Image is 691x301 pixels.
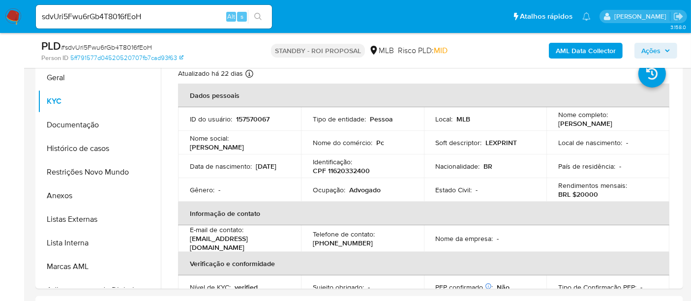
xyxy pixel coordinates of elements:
[38,66,161,90] button: Geral
[313,157,352,166] p: Identificação :
[190,225,243,234] p: E-mail de contato :
[549,43,623,59] button: AML Data Collector
[190,283,231,292] p: Nível de KYC :
[190,234,285,252] p: [EMAIL_ADDRESS][DOMAIN_NAME]
[619,162,621,171] p: -
[670,23,686,31] span: 3.158.0
[370,115,393,123] p: Pessoa
[236,115,270,123] p: 157570067
[313,166,370,175] p: CPF 11620332400
[634,43,677,59] button: Ações
[558,162,615,171] p: País de residência :
[436,115,453,123] p: Local :
[190,185,214,194] p: Gênero :
[376,138,384,147] p: Pc
[61,42,152,52] span: # sdvUri5Fwu6rGb4T8016fEoH
[558,119,612,128] p: [PERSON_NAME]
[178,202,669,225] th: Informação de contato
[313,115,366,123] p: Tipo de entidade :
[41,38,61,54] b: PLD
[556,43,616,59] b: AML Data Collector
[38,90,161,113] button: KYC
[484,162,493,171] p: BR
[673,11,684,22] a: Sair
[41,54,68,62] b: Person ID
[486,138,517,147] p: LEXPRINT
[190,162,252,171] p: Data de nascimento :
[436,185,472,194] p: Estado Civil :
[558,190,598,199] p: BRL $20000
[313,230,375,239] p: Telefone de contato :
[497,234,499,243] p: -
[640,283,642,292] p: -
[520,11,572,22] span: Atalhos rápidos
[436,234,493,243] p: Nome da empresa :
[582,12,591,21] a: Notificações
[38,137,161,160] button: Histórico de casos
[240,12,243,21] span: s
[313,185,345,194] p: Ocupação :
[313,138,372,147] p: Nome do comércio :
[36,10,272,23] input: Pesquise usuários ou casos...
[626,138,628,147] p: -
[436,138,482,147] p: Soft descriptor :
[271,44,365,58] p: STANDBY - ROI PROPOSAL
[398,45,448,56] span: Risco PLD:
[497,283,510,292] p: Não
[436,162,480,171] p: Nacionalidade :
[614,12,670,21] p: erico.trevizan@mercadopago.com.br
[248,10,268,24] button: search-icon
[178,84,669,107] th: Dados pessoais
[558,110,608,119] p: Nome completo :
[218,185,220,194] p: -
[178,252,669,275] th: Verificação e conformidade
[434,45,448,56] span: MID
[70,54,183,62] a: 5ff791577d04520520707fb7cad93f63
[235,283,258,292] p: verified
[38,160,161,184] button: Restrições Novo Mundo
[476,185,478,194] p: -
[190,143,244,151] p: [PERSON_NAME]
[641,43,661,59] span: Ações
[558,283,636,292] p: Tipo de Confirmação PEP :
[178,69,243,78] p: Atualizado há 22 dias
[368,283,370,292] p: -
[349,185,381,194] p: Advogado
[227,12,235,21] span: Alt
[38,255,161,278] button: Marcas AML
[436,283,493,292] p: PEP confirmado :
[369,45,394,56] div: MLB
[256,162,276,171] p: [DATE]
[558,138,622,147] p: Local de nascimento :
[38,208,161,231] button: Listas Externas
[190,134,229,143] p: Nome social :
[190,115,232,123] p: ID do usuário :
[457,115,471,123] p: MLB
[38,231,161,255] button: Lista Interna
[313,283,364,292] p: Sujeito obrigado :
[38,184,161,208] button: Anexos
[313,239,373,247] p: [PHONE_NUMBER]
[38,113,161,137] button: Documentação
[558,181,627,190] p: Rendimentos mensais :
